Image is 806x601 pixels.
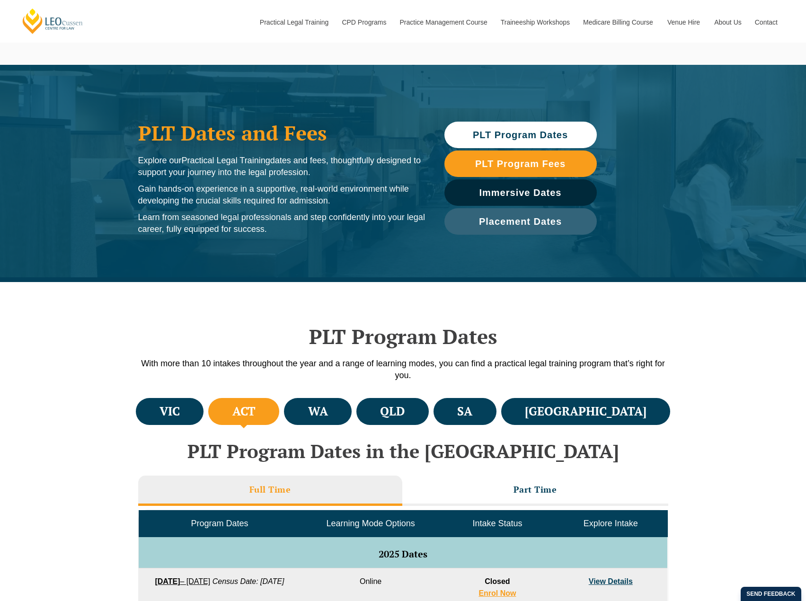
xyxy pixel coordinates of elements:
[660,2,707,43] a: Venue Hire
[584,519,638,528] span: Explore Intake
[138,121,425,145] h1: PLT Dates and Fees
[748,2,785,43] a: Contact
[21,8,84,35] a: [PERSON_NAME] Centre for Law
[707,2,748,43] a: About Us
[155,577,210,585] a: [DATE]– [DATE]
[133,441,673,461] h2: PLT Program Dates in the [GEOGRAPHIC_DATA]
[472,519,522,528] span: Intake Status
[308,404,328,419] h4: WA
[485,577,510,585] span: Closed
[155,577,180,585] strong: [DATE]
[393,2,494,43] a: Practice Management Course
[253,2,335,43] a: Practical Legal Training
[380,404,405,419] h4: QLD
[444,150,597,177] a: PLT Program Fees
[133,358,673,381] p: With more than 10 intakes throughout the year and a range of learning modes, you can find a pract...
[379,548,427,560] span: 2025 Dates
[232,404,256,419] h4: ACT
[249,484,291,495] h3: Full Time
[479,188,562,197] span: Immersive Dates
[138,212,425,235] p: Learn from seasoned legal professionals and step confidently into your legal career, fully equipp...
[444,208,597,235] a: Placement Dates
[213,577,284,585] em: Census Date: [DATE]
[457,404,472,419] h4: SA
[191,519,248,528] span: Program Dates
[494,2,576,43] a: Traineeship Workshops
[138,155,425,178] p: Explore our dates and fees, thoughtfully designed to support your journey into the legal profession.
[335,2,392,43] a: CPD Programs
[589,577,633,585] a: View Details
[514,484,557,495] h3: Part Time
[133,325,673,348] h2: PLT Program Dates
[159,404,180,419] h4: VIC
[444,179,597,206] a: Immersive Dates
[478,589,516,597] a: Enrol Now
[444,122,597,148] a: PLT Program Dates
[576,2,660,43] a: Medicare Billing Course
[479,217,562,226] span: Placement Dates
[525,404,647,419] h4: [GEOGRAPHIC_DATA]
[182,156,270,165] span: Practical Legal Training
[473,130,568,140] span: PLT Program Dates
[138,183,425,207] p: Gain hands-on experience in a supportive, real-world environment while developing the crucial ski...
[475,159,566,168] span: PLT Program Fees
[327,519,415,528] span: Learning Mode Options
